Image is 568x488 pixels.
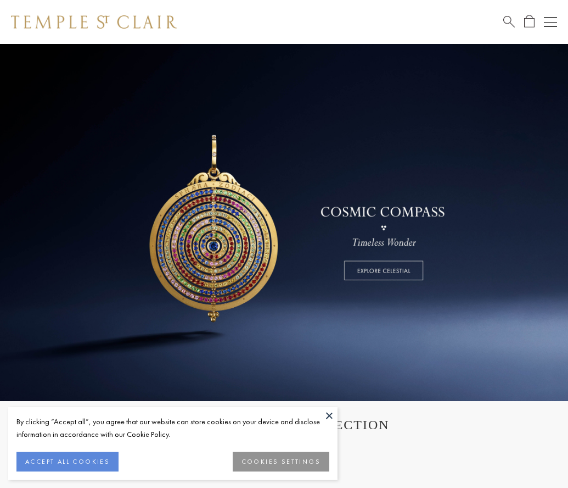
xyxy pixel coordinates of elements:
a: Search [503,15,515,29]
button: ACCEPT ALL COOKIES [16,452,119,472]
a: Open Shopping Bag [524,15,535,29]
img: Temple St. Clair [11,15,177,29]
button: COOKIES SETTINGS [233,452,329,472]
div: By clicking “Accept all”, you agree that our website can store cookies on your device and disclos... [16,415,329,441]
button: Open navigation [544,15,557,29]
